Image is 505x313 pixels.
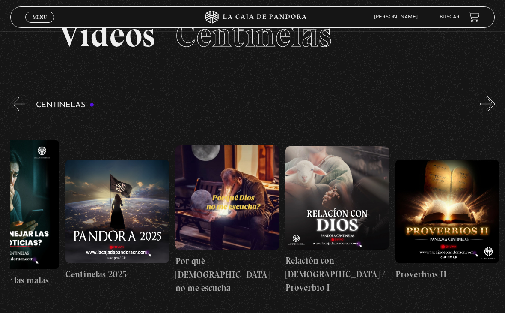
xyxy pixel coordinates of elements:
span: Cerrar [30,21,50,27]
span: Centinelas [175,14,332,55]
button: Previous [10,96,25,111]
button: Next [480,96,495,111]
h2: Videos [59,18,446,52]
h4: Proverbios II [395,268,499,281]
h4: Centinelas 2025 [65,268,169,281]
a: View your shopping cart [468,11,480,23]
h4: Relación con [DEMOGRAPHIC_DATA] / Proverbio I [285,254,389,295]
h4: Por qué [DEMOGRAPHIC_DATA] no me escucha [175,254,279,295]
span: Menu [33,15,47,20]
span: [PERSON_NAME] [370,15,426,20]
h3: Centinelas [36,101,95,109]
a: Buscar [440,15,460,20]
